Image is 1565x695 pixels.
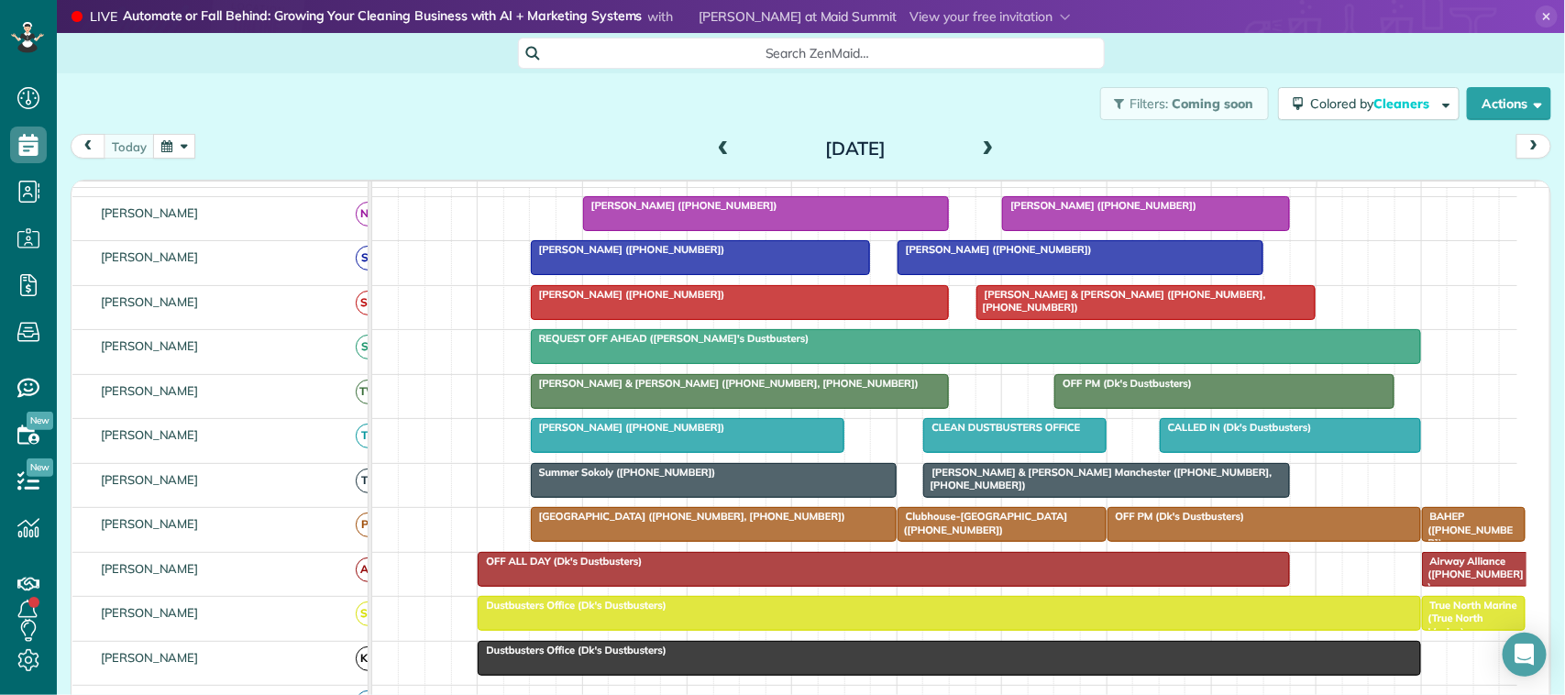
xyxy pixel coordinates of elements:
[1503,633,1547,677] div: Open Intercom Messenger
[975,288,1266,314] span: [PERSON_NAME] & [PERSON_NAME] ([PHONE_NUMBER], [PHONE_NUMBER])
[898,185,937,200] span: 12pm
[1159,421,1313,434] span: CALLED IN (Dk's Dustbusters)
[530,510,846,523] span: [GEOGRAPHIC_DATA] ([PHONE_NUMBER], [PHONE_NUMBER])
[897,243,1093,256] span: [PERSON_NAME] ([PHONE_NUMBER])
[1278,87,1460,120] button: Colored byCleaners
[356,380,380,404] span: TW
[677,9,691,24] img: dan-young.jpg
[97,338,203,353] span: [PERSON_NAME]
[356,335,380,359] span: SP
[97,650,203,665] span: [PERSON_NAME]
[1212,185,1244,200] span: 3pm
[1373,95,1432,112] span: Cleaners
[356,557,380,582] span: AK
[897,510,1068,535] span: Clubhouse-[GEOGRAPHIC_DATA] ([PHONE_NUMBER])
[1002,185,1034,200] span: 1pm
[356,513,380,537] span: PB
[922,466,1272,491] span: [PERSON_NAME] & [PERSON_NAME] Manchester ([PHONE_NUMBER], [PHONE_NUMBER])
[97,294,203,309] span: [PERSON_NAME]
[97,427,203,442] span: [PERSON_NAME]
[356,469,380,493] span: TD
[356,601,380,626] span: SH
[1001,199,1197,212] span: [PERSON_NAME] ([PHONE_NUMBER])
[1130,95,1169,112] span: Filters:
[792,185,833,200] span: 11am
[1108,185,1140,200] span: 2pm
[356,246,380,270] span: SB
[478,185,512,200] span: 8am
[71,134,105,159] button: prev
[1467,87,1551,120] button: Actions
[97,383,203,398] span: [PERSON_NAME]
[477,644,667,656] span: Dustbusters Office (Dk's Dustbusters)
[1421,510,1514,549] span: BAHEP ([PHONE_NUMBER])
[97,516,203,531] span: [PERSON_NAME]
[1107,510,1246,523] span: OFF PM (Dk's Dustbusters)
[648,8,674,25] span: with
[97,605,203,620] span: [PERSON_NAME]
[1421,555,1524,594] span: Airway Alliance ([PHONE_NUMBER])
[530,288,726,301] span: [PERSON_NAME] ([PHONE_NUMBER])
[1053,377,1193,390] span: OFF PM (Dk's Dustbusters)
[356,291,380,315] span: SM
[530,377,920,390] span: [PERSON_NAME] & [PERSON_NAME] ([PHONE_NUMBER], [PHONE_NUMBER])
[97,205,203,220] span: [PERSON_NAME]
[1310,95,1436,112] span: Colored by
[922,421,1081,434] span: CLEAN DUSTBUSTERS OFFICE
[27,458,53,477] span: New
[104,134,155,159] button: today
[530,466,717,479] span: Summer Sokoly ([PHONE_NUMBER])
[688,185,729,200] span: 10am
[583,185,617,200] span: 9am
[477,555,643,568] span: OFF ALL DAY (Dk's Dustbusters)
[530,243,726,256] span: [PERSON_NAME] ([PHONE_NUMBER])
[356,424,380,448] span: TP
[530,332,810,345] span: REQUEST OFF AHEAD ([PERSON_NAME]'s Dustbusters)
[97,561,203,576] span: [PERSON_NAME]
[1422,185,1454,200] span: 5pm
[741,138,970,159] h2: [DATE]
[1516,134,1551,159] button: next
[1317,185,1350,200] span: 4pm
[1421,599,1517,638] span: True North Marine (True North Marine)
[530,421,726,434] span: [PERSON_NAME] ([PHONE_NUMBER])
[582,199,778,212] span: [PERSON_NAME] ([PHONE_NUMBER])
[356,646,380,671] span: KN
[97,249,203,264] span: [PERSON_NAME]
[1172,95,1254,112] span: Coming soon
[97,472,203,487] span: [PERSON_NAME]
[477,599,667,612] span: Dustbusters Office (Dk's Dustbusters)
[27,412,53,430] span: New
[356,202,380,226] span: NN
[123,7,643,27] strong: Automate or Fall Behind: Growing Your Cleaning Business with AI + Marketing Systems
[372,185,406,200] span: 7am
[699,8,897,25] span: [PERSON_NAME] at Maid Summit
